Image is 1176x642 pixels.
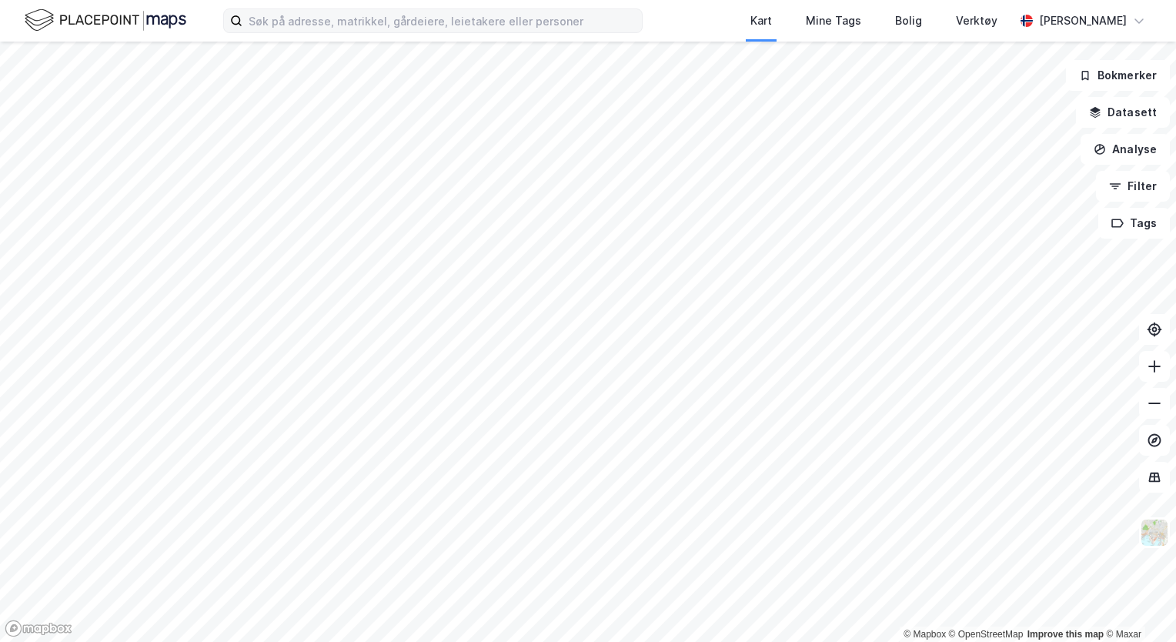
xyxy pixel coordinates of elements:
button: Bokmerker [1066,60,1170,91]
input: Søk på adresse, matrikkel, gårdeiere, leietakere eller personer [242,9,642,32]
a: Mapbox [904,629,946,640]
button: Filter [1096,171,1170,202]
a: OpenStreetMap [949,629,1024,640]
a: Mapbox homepage [5,620,72,637]
button: Tags [1098,208,1170,239]
iframe: Chat Widget [1099,568,1176,642]
img: logo.f888ab2527a4732fd821a326f86c7f29.svg [25,7,186,34]
div: Kart [750,12,772,30]
button: Datasett [1076,97,1170,128]
div: [PERSON_NAME] [1039,12,1127,30]
button: Analyse [1081,134,1170,165]
div: Bolig [895,12,922,30]
img: Z [1140,518,1169,547]
div: Kontrollprogram for chat [1099,568,1176,642]
div: Mine Tags [806,12,861,30]
a: Improve this map [1027,629,1104,640]
div: Verktøy [956,12,997,30]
